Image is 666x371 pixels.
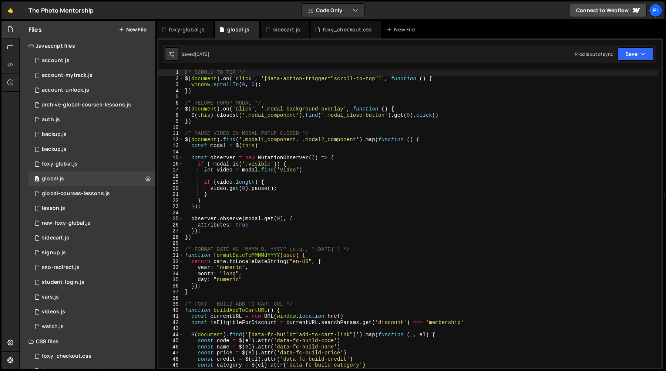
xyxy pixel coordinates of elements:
[158,149,184,155] div: 14
[42,131,67,138] div: backup.js
[158,222,184,228] div: 26
[158,313,184,320] div: 41
[158,338,184,344] div: 45
[28,245,155,260] div: 13533/35364.js
[28,25,42,34] h2: Files
[227,26,249,33] div: global.js
[158,94,184,100] div: 5
[42,72,92,79] div: account-mytrack.js
[158,185,184,192] div: 20
[42,235,69,241] div: sidecart.js
[575,51,613,57] div: Prod is out of sync
[28,201,155,216] div: 13533/35472.js
[158,259,184,265] div: 32
[42,353,91,360] div: foxy_checkout.css
[42,102,131,108] div: archive-global-courses-lessons.js
[158,216,184,222] div: 25
[20,334,155,349] div: CSS files
[158,204,184,210] div: 23
[158,161,184,167] div: 16
[158,295,184,302] div: 38
[158,320,184,326] div: 42
[158,118,184,125] div: 9
[158,356,184,363] div: 48
[618,47,653,61] button: Save
[42,116,60,123] div: auth.js
[42,294,59,300] div: vars.js
[158,344,184,350] div: 46
[119,27,147,33] button: New File
[158,332,184,338] div: 44
[35,177,39,183] span: 0
[42,279,84,286] div: student-login.js
[158,283,184,289] div: 36
[28,53,155,68] div: 13533/34220.js
[158,130,184,137] div: 11
[28,157,155,171] div: 13533/34219.js
[158,210,184,216] div: 24
[28,349,155,364] div: 13533/38507.css
[570,4,647,17] a: Connect to Webflow
[28,304,155,319] div: 13533/42246.js
[158,252,184,259] div: 31
[158,191,184,198] div: 21
[28,127,155,142] div: 13533/45031.js
[158,277,184,283] div: 35
[28,6,94,15] div: The Photo Mentorship
[28,98,155,112] div: 13533/43968.js
[158,76,184,82] div: 2
[42,87,89,93] div: account-unlock.js
[28,68,155,83] div: 13533/38628.js
[28,216,155,231] div: 13533/40053.js
[42,190,110,197] div: global-courses-lessons.js
[158,289,184,295] div: 37
[158,228,184,234] div: 27
[158,234,184,241] div: 28
[158,246,184,253] div: 30
[158,301,184,307] div: 39
[28,171,155,186] div: 13533/39483.js
[158,362,184,368] div: 49
[28,319,155,334] div: 13533/38527.js
[181,51,209,57] div: Saved
[649,4,662,17] a: Pi
[158,69,184,76] div: 1
[28,275,155,290] div: 13533/46953.js
[158,88,184,94] div: 4
[158,167,184,173] div: 17
[158,173,184,180] div: 18
[28,186,155,201] div: 13533/35292.js
[42,176,64,182] div: global.js
[158,82,184,88] div: 3
[1,1,20,19] a: 🤙
[302,4,364,17] button: Code Only
[158,100,184,106] div: 6
[195,51,209,57] div: [DATE]
[158,271,184,277] div: 34
[158,125,184,131] div: 10
[158,265,184,271] div: 33
[158,143,184,149] div: 13
[28,231,155,245] div: 13533/43446.js
[158,155,184,161] div: 15
[28,290,155,304] div: 13533/38978.js
[158,106,184,112] div: 7
[42,161,78,167] div: foxy-global.js
[323,26,372,33] div: foxy_checkout.css
[42,205,65,212] div: lesson.js
[158,137,184,143] div: 12
[158,240,184,246] div: 29
[158,307,184,314] div: 40
[158,350,184,356] div: 47
[387,26,418,33] div: New File
[158,179,184,185] div: 19
[28,142,155,157] div: 13533/45030.js
[28,112,155,127] div: 13533/34034.js
[42,146,67,153] div: backup.js
[158,326,184,332] div: 43
[42,57,70,64] div: account.js
[28,260,155,275] div: 13533/47004.js
[273,26,300,33] div: sidecart.js
[158,112,184,119] div: 8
